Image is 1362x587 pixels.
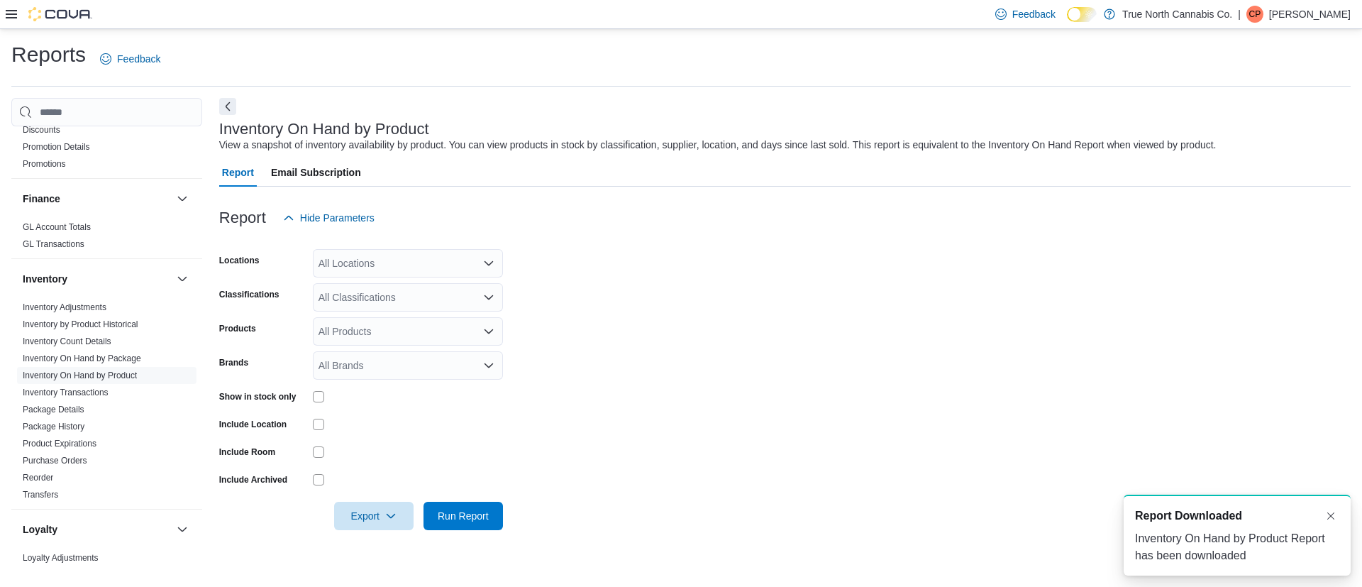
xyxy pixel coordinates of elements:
button: Inventory [23,272,171,286]
h3: Loyalty [23,522,57,537]
span: Inventory Transactions [23,387,109,398]
a: Inventory Transactions [23,388,109,397]
a: Inventory by Product Historical [23,319,138,329]
span: Feedback [1012,7,1056,21]
button: Inventory [174,270,191,287]
button: Run Report [423,502,503,530]
span: Inventory Count Details [23,336,111,347]
label: Include Room [219,446,275,458]
h3: Inventory [23,272,67,286]
a: Promotions [23,159,66,169]
span: Reorder [23,472,53,483]
div: Inventory [11,299,202,509]
span: Promotions [23,158,66,170]
span: Email Subscription [271,158,361,187]
span: Export [343,502,405,530]
label: Include Archived [219,474,287,485]
div: View a snapshot of inventory availability by product. You can view products in stock by classific... [219,138,1217,153]
p: True North Cannabis Co. [1122,6,1232,23]
span: Inventory Adjustments [23,302,106,313]
button: Loyalty [174,521,191,538]
label: Products [219,323,256,334]
a: Inventory On Hand by Package [23,353,141,363]
span: CP [1249,6,1261,23]
button: Open list of options [483,360,494,371]
span: Dark Mode [1067,22,1068,23]
span: Hide Parameters [300,211,375,225]
div: Notification [1135,508,1339,525]
a: Discounts [23,125,60,135]
button: Dismiss toast [1322,508,1339,525]
a: Transfers [23,490,58,500]
span: Transfers [23,489,58,500]
label: Brands [219,357,248,368]
a: Purchase Orders [23,456,87,466]
h3: Report [219,209,266,226]
button: Finance [23,192,171,206]
a: Reorder [23,473,53,483]
a: Package Details [23,405,84,415]
button: Hide Parameters [277,204,380,232]
span: Inventory On Hand by Product [23,370,137,381]
a: Loyalty Adjustments [23,553,99,563]
button: Next [219,98,236,115]
div: Charmella Penchuk [1246,6,1263,23]
label: Include Location [219,419,287,430]
div: Inventory On Hand by Product Report has been downloaded [1135,530,1339,564]
span: Inventory On Hand by Package [23,353,141,364]
button: Loyalty [23,522,171,537]
span: Loyalty Adjustments [23,552,99,564]
a: Inventory Adjustments [23,302,106,312]
span: Report Downloaded [1135,508,1242,525]
a: Package History [23,422,84,432]
a: Inventory Count Details [23,336,111,346]
span: GL Transactions [23,238,84,250]
span: GL Account Totals [23,221,91,233]
a: GL Account Totals [23,222,91,232]
p: | [1238,6,1241,23]
span: Package History [23,421,84,432]
h3: Inventory On Hand by Product [219,121,429,138]
span: Discounts [23,124,60,136]
label: Locations [219,255,260,266]
p: [PERSON_NAME] [1269,6,1351,23]
a: Product Expirations [23,439,96,449]
span: Purchase Orders [23,455,87,466]
label: Classifications [219,289,279,300]
a: Inventory On Hand by Product [23,371,137,380]
button: Open list of options [483,258,494,269]
h3: Finance [23,192,60,206]
div: Discounts & Promotions [11,121,202,178]
label: Show in stock only [219,391,297,402]
button: Open list of options [483,326,494,337]
img: Cova [28,7,92,21]
button: Finance [174,190,191,207]
span: Feedback [117,52,160,66]
span: Run Report [438,509,489,523]
span: Package Details [23,404,84,415]
a: Feedback [94,45,166,73]
h1: Reports [11,40,86,69]
span: Report [222,158,254,187]
div: Finance [11,219,202,258]
span: Promotion Details [23,141,90,153]
a: Promotion Details [23,142,90,152]
span: Inventory by Product Historical [23,319,138,330]
button: Open list of options [483,292,494,303]
input: Dark Mode [1067,7,1097,22]
button: Export [334,502,414,530]
span: Product Expirations [23,438,96,449]
a: GL Transactions [23,239,84,249]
